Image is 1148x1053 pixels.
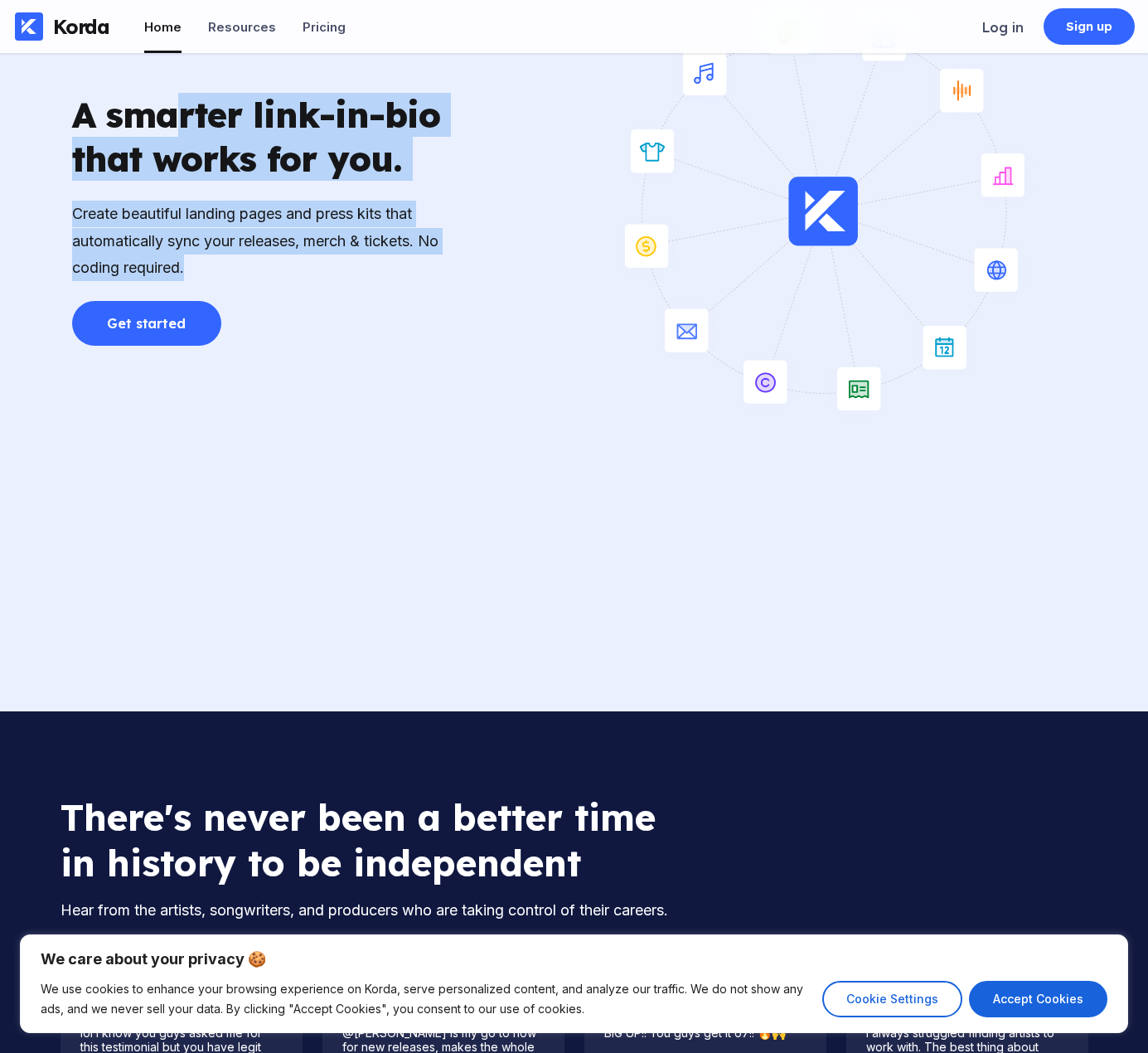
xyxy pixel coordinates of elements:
[72,93,453,181] div: A smarter link-in-bio that works for you.
[822,981,962,1017] button: Cookie Settings
[72,304,221,321] a: Get started
[1044,8,1135,45] a: Sign up
[53,14,109,39] div: Korda
[41,979,810,1019] p: We use cookies to enhance your browsing experience on Korda, serve personalized content, and anal...
[72,201,453,281] div: Create beautiful landing pages and press kits that automatically sync your releases, merch & tick...
[61,899,724,923] div: Hear from the artists, songwriters, and producers who are taking control of their careers.
[303,19,346,35] div: Pricing
[982,19,1024,36] div: Log in
[144,19,182,35] div: Home
[1066,18,1113,35] div: Sign up
[969,981,1107,1017] button: Accept Cookies
[107,315,186,332] div: Get started
[41,949,1107,969] p: We care about your privacy 🍪
[72,301,221,346] button: Get started
[61,794,657,886] div: There's never been a better time in history to be independent
[208,19,276,35] div: Resources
